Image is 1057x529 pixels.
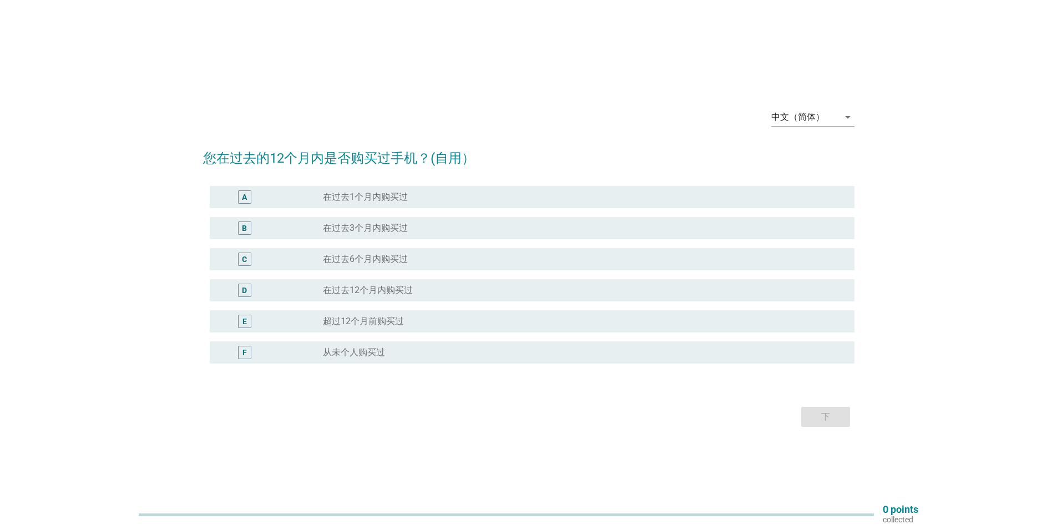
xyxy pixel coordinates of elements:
label: 在过去6个月内购买过 [323,254,408,265]
div: A [242,191,247,203]
div: 中文（简体） [771,112,825,122]
div: B [242,222,247,234]
label: 从未个人购买过 [323,347,385,358]
label: 超过12个月前购买过 [323,316,404,327]
h2: 您在过去的12个月内是否购买过手机？(自用） [203,137,854,168]
label: 在过去12个月内购买过 [323,285,413,296]
p: 0 points [883,505,918,515]
div: D [242,284,247,296]
div: C [242,253,247,265]
label: 在过去1个月内购买过 [323,192,408,203]
div: F [242,346,247,358]
p: collected [883,515,918,525]
label: 在过去3个月内购买过 [323,223,408,234]
i: arrow_drop_down [841,110,854,124]
div: E [242,315,247,327]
